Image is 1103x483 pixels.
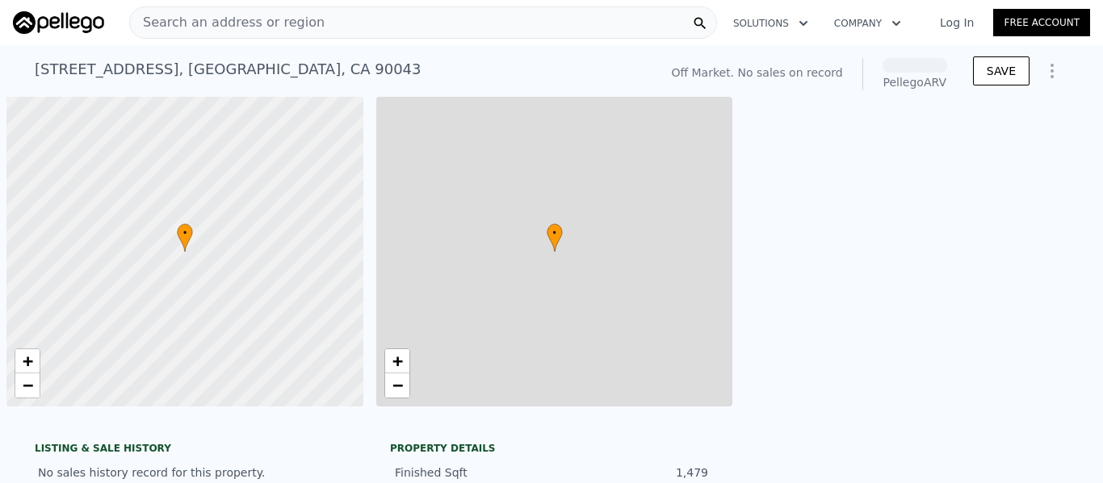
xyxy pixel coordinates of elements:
span: + [392,351,402,371]
div: 1,479 [551,464,708,481]
span: − [23,375,33,395]
div: • [177,223,193,252]
div: Off Market. No sales on record [671,65,842,81]
button: Show Options [1036,55,1068,87]
button: Solutions [720,9,821,38]
div: [STREET_ADDRESS] , [GEOGRAPHIC_DATA] , CA 90043 [35,58,421,81]
span: Search an address or region [130,13,325,32]
a: Log In [921,15,993,31]
img: Pellego [13,11,104,34]
button: Company [821,9,914,38]
a: Zoom out [385,373,409,398]
a: Zoom out [15,373,40,398]
button: SAVE [973,56,1030,85]
div: Pellego ARV [883,74,947,90]
a: Zoom in [15,349,40,373]
div: LISTING & SALE HISTORY [35,442,358,458]
div: • [547,223,563,252]
span: • [547,226,563,240]
a: Free Account [993,9,1090,36]
span: − [392,375,402,395]
span: • [177,226,193,240]
a: Zoom in [385,349,409,373]
span: + [23,351,33,371]
div: Finished Sqft [395,464,551,481]
div: Property details [390,442,713,455]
